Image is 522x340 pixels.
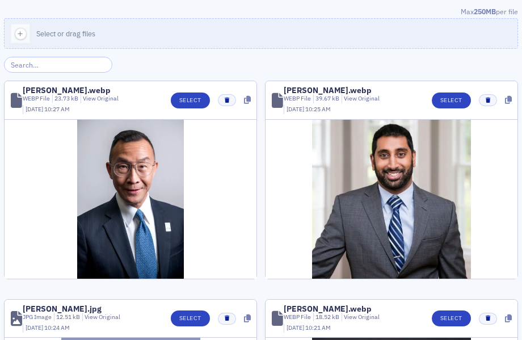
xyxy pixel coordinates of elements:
button: Select [432,93,471,108]
div: WEBP File [23,94,50,103]
div: WEBP File [284,94,311,103]
input: Search… [4,57,112,73]
span: 10:27 AM [44,105,70,113]
a: View Original [344,94,380,102]
span: 250MB [474,7,496,16]
span: [DATE] [26,105,44,113]
div: [PERSON_NAME].webp [284,86,372,94]
div: 23.73 kB [52,94,79,103]
div: 18.52 kB [313,313,340,322]
span: [DATE] [287,324,305,331]
a: View Original [83,94,119,102]
div: 12.51 kB [54,313,81,322]
div: [PERSON_NAME].jpg [23,305,102,313]
span: Select or drag files [36,29,95,38]
span: 10:24 AM [44,324,70,331]
button: Select [432,310,471,326]
button: Select or drag files [4,18,518,49]
div: WEBP File [284,313,311,322]
div: [PERSON_NAME].webp [23,86,111,94]
button: Select [171,93,210,108]
div: JPG Image [23,313,52,322]
button: Select [171,310,210,326]
span: [DATE] [26,324,44,331]
div: 39.67 kB [313,94,340,103]
span: 10:21 AM [305,324,331,331]
span: [DATE] [287,105,305,113]
span: 10:25 AM [305,105,331,113]
a: View Original [344,313,380,321]
div: [PERSON_NAME].webp [284,305,372,313]
div: Max per file [4,6,518,19]
a: View Original [85,313,120,321]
